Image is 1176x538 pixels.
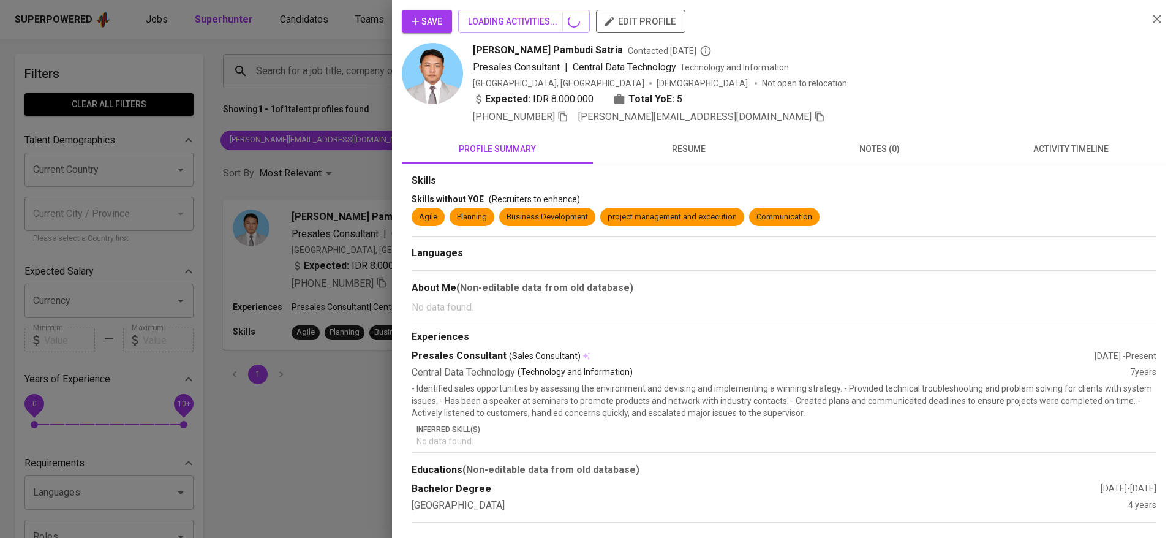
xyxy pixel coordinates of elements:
div: Presales Consultant [412,349,1095,363]
div: [GEOGRAPHIC_DATA] [412,499,1128,513]
span: [PHONE_NUMBER] [473,111,555,123]
div: 4 years [1128,499,1156,513]
p: (Technology and Information) [518,366,633,380]
span: Skills without YOE [412,194,484,204]
button: edit profile [596,10,685,33]
div: Experiences [412,330,1156,344]
span: Save [412,14,442,29]
span: (Sales Consultant) [509,350,581,362]
span: [DATE] - [DATE] [1101,483,1156,493]
span: [DEMOGRAPHIC_DATA] [657,77,750,89]
p: - Identified sales opportunities by assessing the environment and devising and implementing a win... [412,382,1156,419]
b: Total YoE: [628,92,674,107]
span: [PERSON_NAME] Pambudi Satria [473,43,623,58]
div: Business Development [507,211,588,223]
div: Languages [412,246,1156,260]
div: Skills [412,174,1156,188]
span: LOADING ACTIVITIES... [468,14,580,29]
div: [DATE] - Present [1095,350,1156,362]
span: Contacted [DATE] [628,45,712,57]
p: Not open to relocation [762,77,847,89]
svg: By Jakarta recruiter [699,45,712,57]
span: edit profile [606,13,676,29]
span: Presales Consultant [473,61,560,73]
div: Central Data Technology [412,366,1130,380]
div: Bachelor Degree [412,482,1101,496]
div: Educations [412,463,1156,477]
span: Technology and Information [680,63,789,72]
div: Agile [419,211,437,223]
div: 7 years [1130,366,1156,380]
span: Central Data Technology [573,61,676,73]
div: Communication [756,211,812,223]
div: [GEOGRAPHIC_DATA], [GEOGRAPHIC_DATA] [473,77,644,89]
span: resume [600,142,777,157]
button: LOADING ACTIVITIES... [458,10,590,33]
span: | [565,60,568,75]
span: profile summary [409,142,586,157]
span: [PERSON_NAME][EMAIL_ADDRESS][DOMAIN_NAME] [578,111,812,123]
div: project management and excecution [608,211,737,223]
b: (Non-editable data from old database) [456,282,633,294]
button: Save [402,10,452,33]
div: About Me [412,281,1156,295]
div: IDR 8.000.000 [473,92,594,107]
span: notes (0) [791,142,968,157]
b: (Non-editable data from old database) [462,464,639,475]
div: Planning [457,211,487,223]
p: No data found. [417,435,1156,447]
img: f556c092e5fa5285862e9c1d449b537b.jfif [402,43,463,104]
p: Inferred Skill(s) [417,424,1156,435]
p: No data found. [412,300,1156,315]
a: edit profile [596,16,685,26]
span: activity timeline [982,142,1159,157]
span: 5 [677,92,682,107]
b: Expected: [485,92,530,107]
span: (Recruiters to enhance) [489,194,580,204]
